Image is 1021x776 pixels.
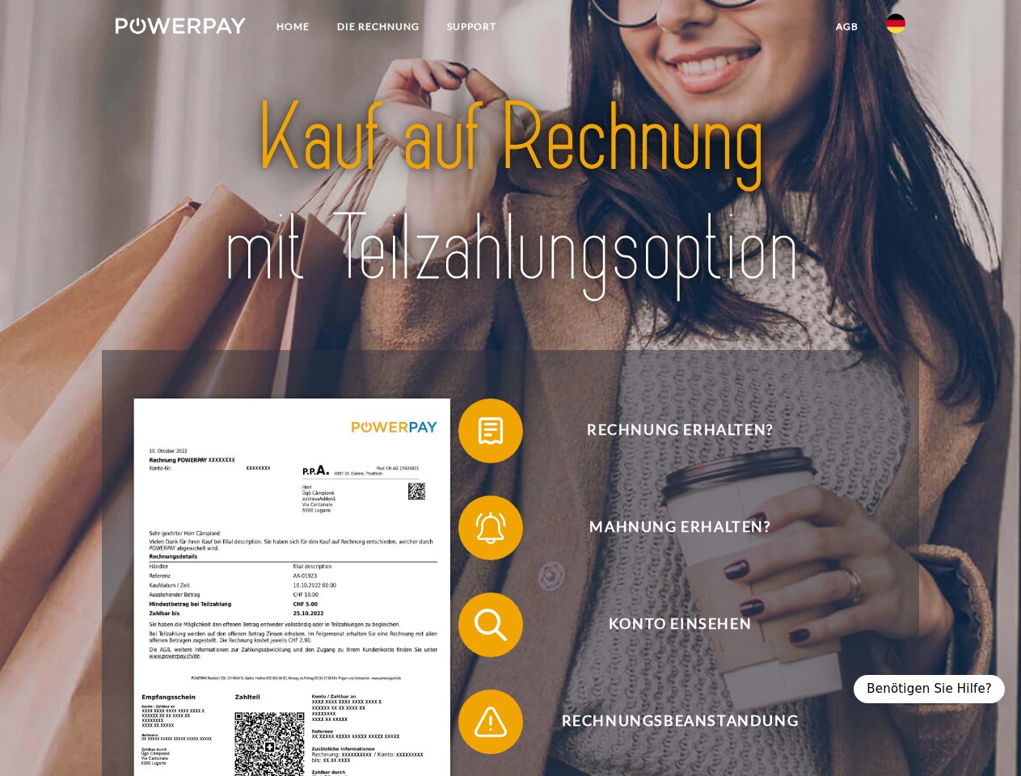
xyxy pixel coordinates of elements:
img: de [886,14,905,33]
img: qb_bell.svg [470,508,511,548]
img: qb_search.svg [470,605,511,645]
div: Benötigen Sie Hilfe? [854,675,1005,703]
button: Rechnungsbeanstandung [458,690,879,754]
img: logo-powerpay-white.svg [116,18,246,34]
span: Rechnung erhalten? [482,399,878,463]
img: qb_warning.svg [470,702,511,742]
a: Home [263,12,323,41]
button: Konto einsehen [458,593,879,657]
button: Rechnung erhalten? [458,399,879,463]
img: qb_bill.svg [470,411,511,451]
a: SUPPORT [433,12,510,41]
a: DIE RECHNUNG [323,12,433,41]
button: Mahnung erhalten? [458,496,879,560]
span: Konto einsehen [482,593,878,657]
span: Mahnung erhalten? [482,496,878,560]
span: Rechnungsbeanstandung [482,690,878,754]
a: agb [822,12,872,41]
img: title-powerpay_de.svg [154,78,867,310]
